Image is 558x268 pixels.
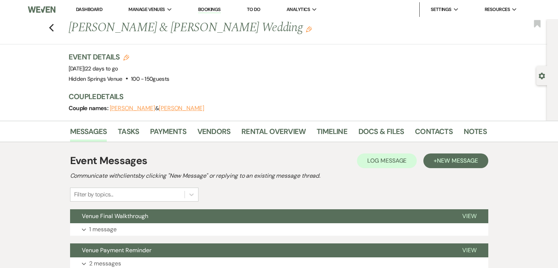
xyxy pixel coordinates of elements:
h1: Event Messages [70,153,147,169]
h3: Event Details [69,52,169,62]
span: View [462,246,477,254]
button: [PERSON_NAME] [159,105,204,111]
span: 22 days to go [85,65,118,72]
a: Notes [464,126,487,142]
span: Manage Venues [128,6,165,13]
span: Resources [485,6,510,13]
a: Rental Overview [241,126,306,142]
h1: [PERSON_NAME] & [PERSON_NAME] Wedding [69,19,397,37]
span: Couple names: [69,104,110,112]
button: Log Message [357,153,417,168]
button: Open lead details [539,72,545,79]
span: View [462,212,477,220]
a: Tasks [118,126,139,142]
button: +New Message [423,153,488,168]
button: View [451,209,488,223]
span: Hidden Springs Venue [69,75,123,83]
a: Dashboard [76,6,102,12]
span: Venue Payment Reminder [82,246,152,254]
button: [PERSON_NAME] [110,105,155,111]
a: Payments [150,126,186,142]
img: Weven Logo [28,2,55,17]
a: Timeline [317,126,347,142]
a: To Do [247,6,260,12]
span: New Message [437,157,478,164]
span: Settings [431,6,452,13]
a: Bookings [198,6,221,13]
a: Vendors [197,126,230,142]
button: View [451,243,488,257]
button: Edit [306,26,312,32]
button: Venue Payment Reminder [70,243,451,257]
button: 1 message [70,223,488,236]
h3: Couple Details [69,91,479,102]
h2: Communicate with clients by clicking "New Message" or replying to an existing message thread. [70,171,488,180]
span: Analytics [287,6,310,13]
p: 1 message [89,225,117,234]
span: [DATE] [69,65,118,72]
span: Venue Final Walkthrough [82,212,148,220]
a: Contacts [415,126,453,142]
a: Docs & Files [358,126,404,142]
a: Messages [70,126,107,142]
span: | [84,65,118,72]
div: Filter by topics... [74,190,113,199]
span: Log Message [367,157,406,164]
span: & [110,105,204,112]
span: 100 - 150 guests [131,75,169,83]
button: Venue Final Walkthrough [70,209,451,223]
